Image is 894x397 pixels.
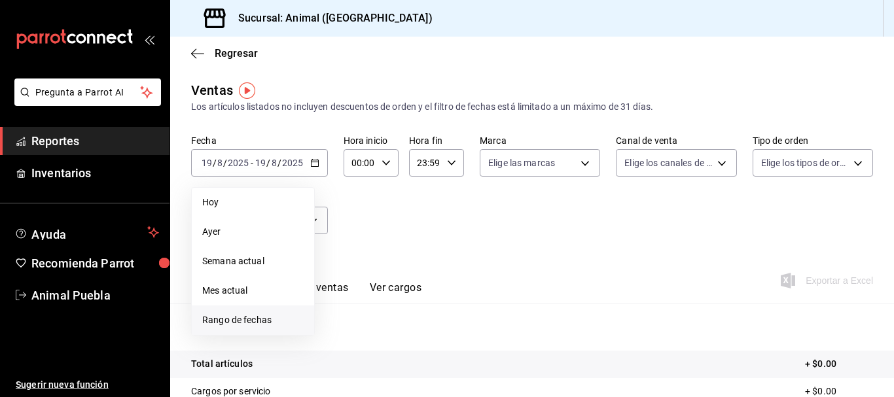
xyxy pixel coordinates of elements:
img: Tooltip marker [239,82,255,99]
div: Ventas [191,80,233,100]
p: + $0.00 [805,357,873,371]
label: Marca [480,136,600,145]
span: - [251,158,253,168]
div: navigation tabs [212,281,421,303]
span: Reportes [31,132,159,150]
p: Resumen [191,319,873,335]
span: Sugerir nueva función [16,378,159,392]
a: Pregunta a Parrot AI [9,95,161,109]
input: -- [217,158,223,168]
button: Ver cargos [370,281,422,303]
span: Elige los tipos de orden [761,156,849,169]
span: Mes actual [202,284,304,298]
input: -- [255,158,266,168]
span: Elige los canales de venta [624,156,712,169]
button: Ver ventas [297,281,349,303]
span: / [277,158,281,168]
label: Hora fin [409,136,464,145]
span: Semana actual [202,254,304,268]
span: Animal Puebla [31,286,159,304]
button: Pregunta a Parrot AI [14,78,161,106]
span: Recomienda Parrot [31,254,159,272]
span: Regresar [215,47,258,60]
h3: Sucursal: Animal ([GEOGRAPHIC_DATA]) [228,10,433,26]
label: Hora inicio [344,136,399,145]
button: Regresar [191,47,258,60]
button: open_drawer_menu [144,34,154,44]
input: -- [271,158,277,168]
span: Ayuda [31,224,142,240]
label: Tipo de orden [753,136,873,145]
div: Los artículos listados no incluyen descuentos de orden y el filtro de fechas está limitado a un m... [191,100,873,114]
span: / [223,158,227,168]
input: ---- [281,158,304,168]
label: Canal de venta [616,136,736,145]
span: Ayer [202,225,304,239]
p: Total artículos [191,357,253,371]
span: / [266,158,270,168]
span: Hoy [202,196,304,209]
label: Fecha [191,136,328,145]
input: ---- [227,158,249,168]
span: Elige las marcas [488,156,555,169]
span: / [213,158,217,168]
span: Pregunta a Parrot AI [35,86,141,99]
input: -- [201,158,213,168]
span: Inventarios [31,164,159,182]
span: Rango de fechas [202,313,304,327]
